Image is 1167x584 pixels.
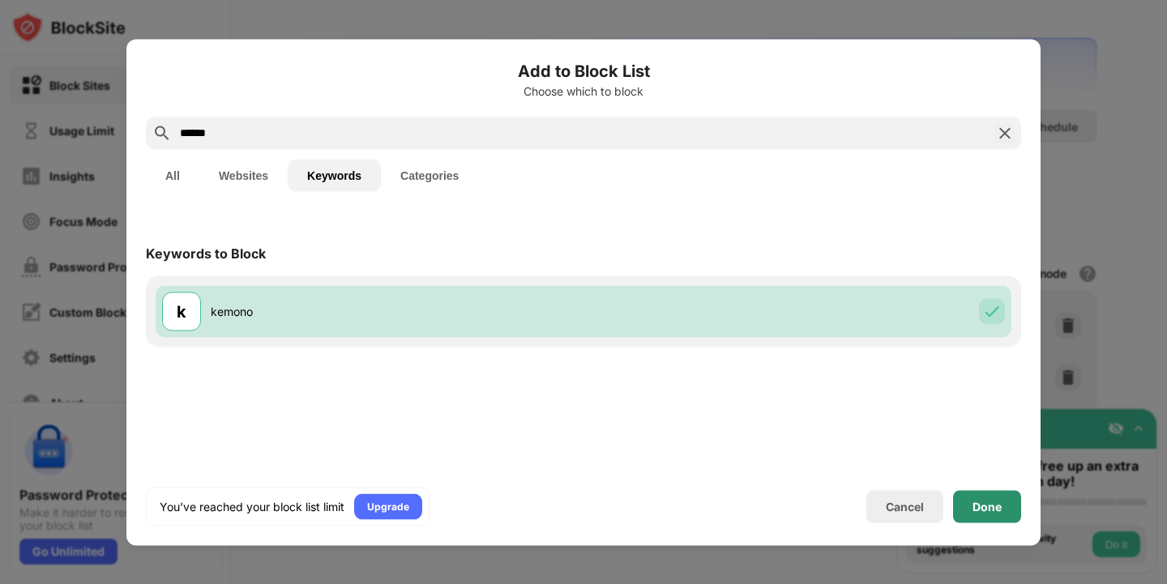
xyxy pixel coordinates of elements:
[367,498,409,514] div: Upgrade
[146,159,199,191] button: All
[995,123,1015,143] img: search-close
[146,58,1021,83] h6: Add to Block List
[972,500,1002,513] div: Done
[288,159,381,191] button: Keywords
[177,299,186,323] div: k
[146,245,266,261] div: Keywords to Block
[199,159,288,191] button: Websites
[886,500,924,514] div: Cancel
[211,303,583,320] div: kemono
[160,498,344,514] div: You’ve reached your block list limit
[146,84,1021,97] div: Choose which to block
[381,159,478,191] button: Categories
[152,123,172,143] img: search.svg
